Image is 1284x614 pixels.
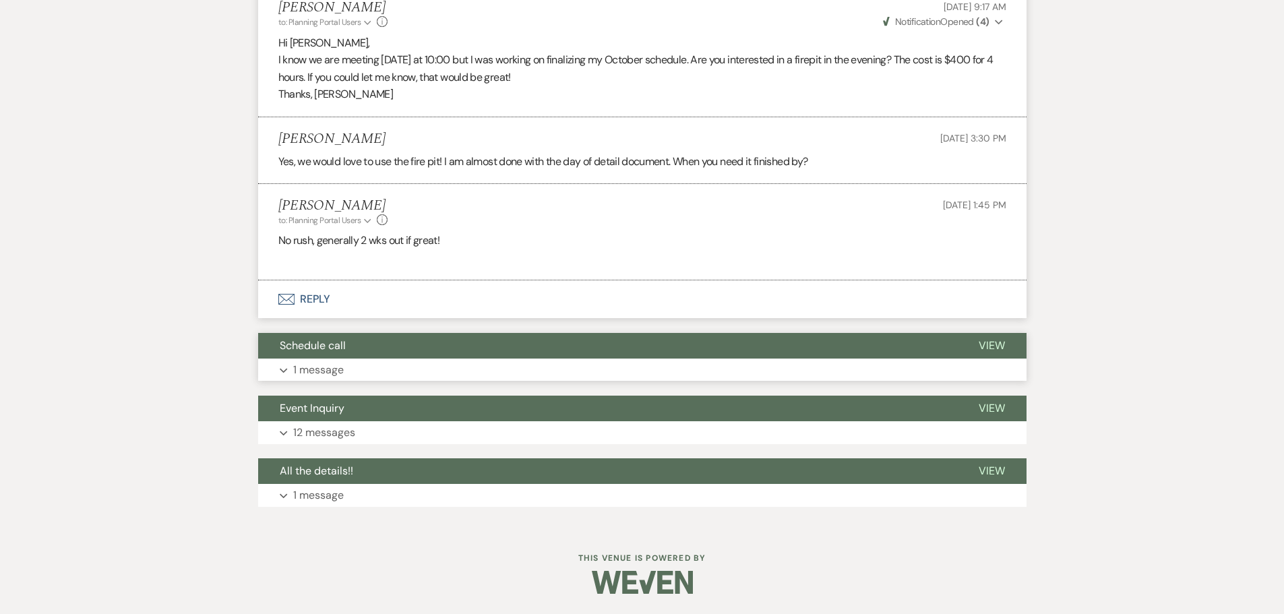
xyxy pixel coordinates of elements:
[278,131,386,148] h5: [PERSON_NAME]
[895,16,940,28] span: Notification
[258,333,957,359] button: Schedule call
[881,15,1006,29] button: NotificationOpened (4)
[979,464,1005,478] span: View
[278,86,1006,103] p: Thanks, [PERSON_NAME]
[979,338,1005,352] span: View
[976,16,989,28] strong: ( 4 )
[258,421,1027,444] button: 12 messages
[280,338,346,352] span: Schedule call
[278,17,361,28] span: to: Planning Portal Users
[940,132,1006,144] span: [DATE] 3:30 PM
[957,333,1027,359] button: View
[293,487,344,504] p: 1 message
[883,16,989,28] span: Opened
[258,396,957,421] button: Event Inquiry
[280,464,353,478] span: All the details!!
[944,1,1006,13] span: [DATE] 9:17 AM
[943,199,1006,211] span: [DATE] 1:45 PM
[258,484,1027,507] button: 1 message
[957,396,1027,421] button: View
[278,16,374,28] button: to: Planning Portal Users
[278,214,374,226] button: to: Planning Portal Users
[979,401,1005,415] span: View
[278,34,1006,52] p: Hi [PERSON_NAME],
[278,197,388,214] h5: [PERSON_NAME]
[258,280,1027,318] button: Reply
[280,401,344,415] span: Event Inquiry
[278,153,1006,171] p: Yes, we would love to use the fire pit! I am almost done with the day of detail document. When yo...
[592,559,693,606] img: Weven Logo
[278,215,361,226] span: to: Planning Portal Users
[278,232,1006,249] p: No rush, generally 2 wks out if great!
[258,458,957,484] button: All the details!!
[293,424,355,441] p: 12 messages
[293,361,344,379] p: 1 message
[278,51,1006,86] p: I know we are meeting [DATE] at 10:00 but I was working on finalizing my October schedule. Are yo...
[258,359,1027,381] button: 1 message
[957,458,1027,484] button: View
